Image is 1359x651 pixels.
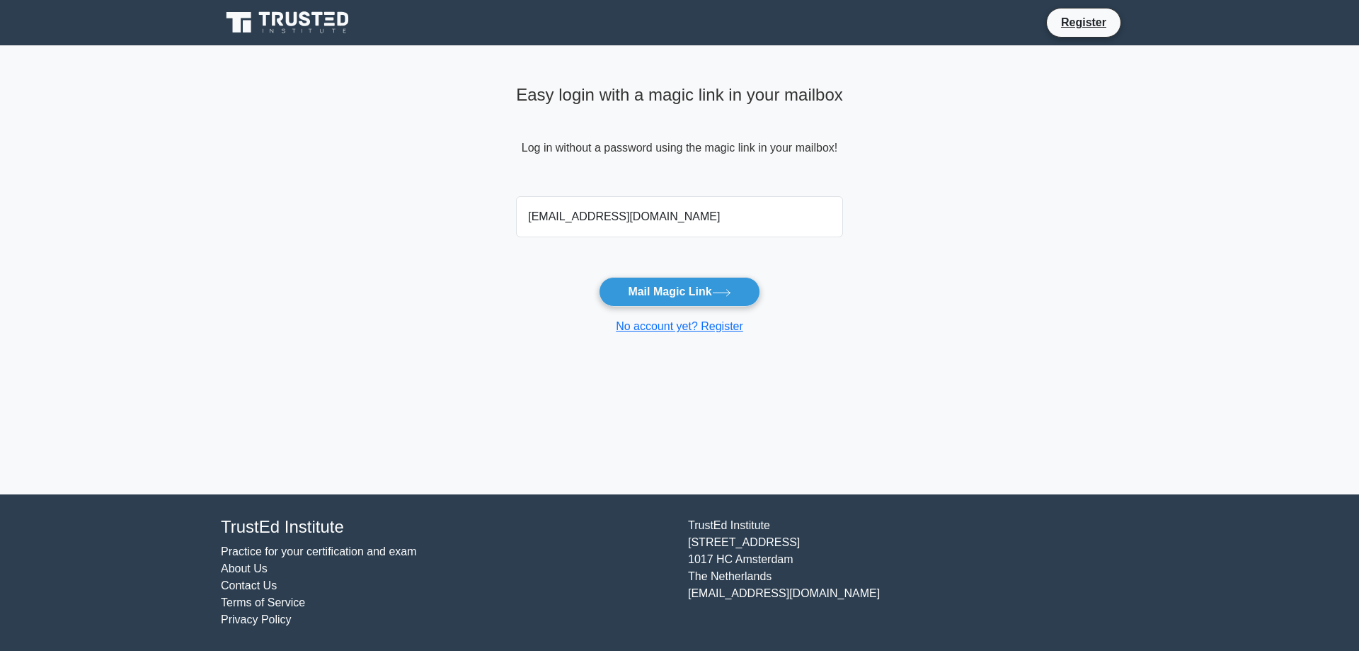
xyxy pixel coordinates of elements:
a: Contact Us [221,579,277,591]
a: Terms of Service [221,596,305,608]
h4: Easy login with a magic link in your mailbox [516,85,843,106]
input: Email [516,196,843,237]
a: No account yet? Register [616,320,743,332]
h4: TrustEd Institute [221,517,671,538]
a: Register [1053,13,1115,31]
button: Mail Magic Link [599,277,759,307]
a: About Us [221,562,268,574]
div: TrustEd Institute [STREET_ADDRESS] 1017 HC Amsterdam The Netherlands [EMAIL_ADDRESS][DOMAIN_NAME] [679,517,1147,628]
a: Practice for your certification and exam [221,545,417,557]
div: Log in without a password using the magic link in your mailbox! [516,79,843,191]
a: Privacy Policy [221,613,292,625]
